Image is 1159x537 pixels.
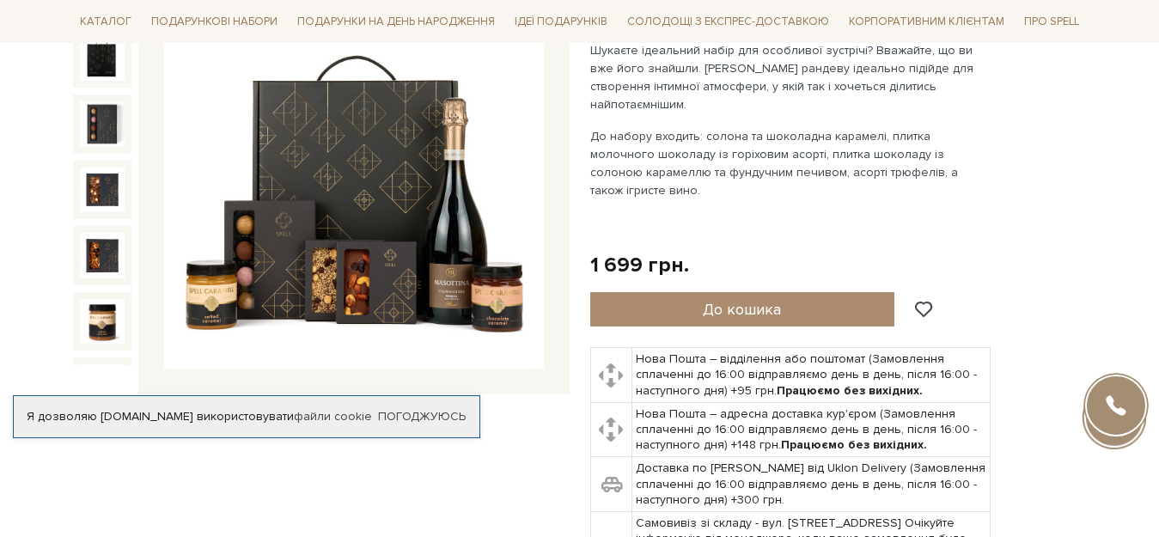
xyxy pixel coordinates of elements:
[631,348,990,403] td: Нова Пошта – відділення або поштомат (Замовлення сплаченні до 16:00 відправляємо день в день, піс...
[80,168,125,212] img: Подарунок Солодке рандеву
[631,457,990,512] td: Доставка по [PERSON_NAME] від Uklon Delivery (Замовлення сплаченні до 16:00 відправляємо день в д...
[631,402,990,457] td: Нова Пошта – адресна доставка кур'єром (Замовлення сплаченні до 16:00 відправляємо день в день, п...
[590,292,895,326] button: До кошика
[508,9,614,35] span: Ідеї подарунків
[590,41,993,113] p: Шукаєте ідеальний набір для особливої зустрічі? Вважайте, що ви вже його знайшли. [PERSON_NAME] р...
[703,300,781,319] span: До кошика
[73,9,138,35] span: Каталог
[777,383,923,398] b: Працюємо без вихідних.
[781,437,927,452] b: Працюємо без вихідних.
[620,7,836,36] a: Солодощі з експрес-доставкою
[290,9,502,35] span: Подарунки на День народження
[590,127,993,199] p: До набору входить: солона та шоколадна карамелі, плитка молочного шоколаду із горіховим асорті, п...
[80,36,125,81] img: Подарунок Солодке рандеву
[294,409,372,424] a: файли cookie
[590,252,689,278] div: 1 699 грн.
[378,409,466,424] a: Погоджуюсь
[14,409,479,424] div: Я дозволяю [DOMAIN_NAME] використовувати
[80,364,125,409] img: Подарунок Солодке рандеву
[80,101,125,146] img: Подарунок Солодке рандеву
[144,9,284,35] span: Подарункові набори
[80,233,125,278] img: Подарунок Солодке рандеву
[80,299,125,344] img: Подарунок Солодке рандеву
[842,7,1011,36] a: Корпоративним клієнтам
[1017,9,1086,35] span: Про Spell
